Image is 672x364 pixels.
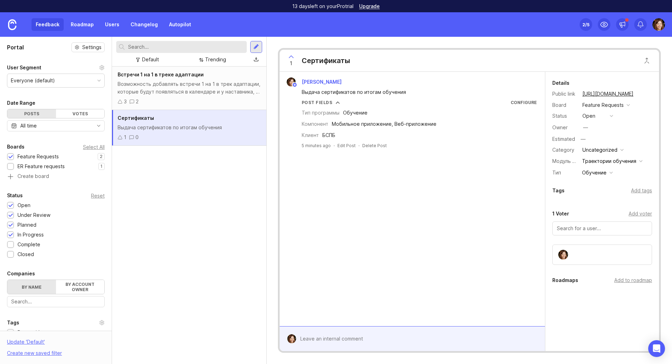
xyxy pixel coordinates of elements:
[8,19,16,30] img: Canny Home
[552,158,594,164] label: Модуль системы
[20,122,37,130] div: All time
[552,90,577,98] div: Public link
[302,143,331,149] a: 5 minutes ago
[17,241,40,248] div: Complete
[302,131,319,139] div: Клиент
[582,101,624,109] div: Feature Requests
[7,191,23,200] div: Status
[580,18,592,31] button: 2/5
[552,210,569,218] div: 1 Voter
[56,109,105,118] div: Votes
[124,98,127,105] div: 3
[71,42,105,52] button: Settings
[17,329,61,336] div: Posts without tags
[7,63,41,72] div: User Segment
[100,154,103,159] p: 2
[552,276,578,284] div: Roadmaps
[552,186,565,195] div: Tags
[82,44,101,51] span: Settings
[302,56,350,66] div: Сертификаты
[7,269,35,278] div: Companies
[17,163,65,170] div: ER Feature requests
[11,298,100,305] input: Search...
[322,131,335,139] div: БСПБ
[7,99,35,107] div: Date Range
[359,4,380,9] a: Upgrade
[343,109,367,117] div: Обучение
[302,79,342,85] span: [PERSON_NAME]
[287,77,296,87] img: Elena Kushpel
[56,280,105,294] label: By account owner
[7,318,19,327] div: Tags
[7,349,62,357] div: Create new saved filter
[552,112,577,120] div: Status
[334,143,335,149] div: ·
[302,88,531,96] div: Выдача сертификатов по итогам обучения
[287,334,296,343] img: Elena Kushpel
[91,194,105,198] div: Reset
[552,101,577,109] div: Board
[118,80,261,96] div: Возможность добавлять встречи 1 на 1 в трек адаптации, которые будут появляться в календаре и у н...
[17,221,36,229] div: Planned
[552,170,561,176] label: Тип
[118,115,154,121] span: Сертификаты
[128,43,244,51] input: Search...
[7,338,45,349] div: Update ' Default '
[631,187,652,194] div: Add tags
[290,60,292,67] span: 1
[582,157,636,165] div: Траектории обучения
[582,20,589,29] div: 2 /5
[292,3,353,10] p: 13 days left on your Pro trial
[11,77,55,84] div: Everyone (default)
[83,145,105,149] div: Select All
[337,143,356,149] div: Edit Post
[142,56,159,63] div: Default
[282,77,347,87] a: Elena Kushpel[PERSON_NAME]
[558,250,568,260] img: Elena Kushpel
[362,143,387,149] div: Delete Post
[302,99,332,105] div: Post Fields
[118,124,261,131] div: Выдача сертификатов по итогам обучения
[557,225,647,232] input: Search for a user...
[579,135,588,144] div: —
[552,79,569,87] div: Details
[648,340,665,357] div: Open Intercom Messenger
[302,99,340,105] button: Post Fields
[580,89,636,98] a: [URL][DOMAIN_NAME]
[17,250,34,258] div: Closed
[118,71,204,77] span: Встречи 1 на 1 в треке адаптации
[66,18,98,31] a: Roadmap
[7,280,56,294] label: By name
[332,120,436,128] div: Мобильное приложение, Веб-приложение
[640,54,654,68] button: Close button
[552,137,575,142] div: Estimated
[358,143,359,149] div: ·
[582,146,617,154] div: Uncategorized
[511,100,537,105] a: Configure
[112,67,266,110] a: Встречи 1 на 1 в треке адаптацииВозможность добавлять встречи 1 на 1 в трек адаптации, которые бу...
[17,231,44,239] div: In Progress
[629,210,652,218] div: Add voter
[136,98,139,105] div: 2
[135,133,139,141] div: 0
[292,82,297,88] img: member badge
[614,276,652,284] div: Add to roadmap
[582,169,607,177] div: Обучение
[17,211,50,219] div: Under Review
[93,123,104,129] svg: toggle icon
[205,56,226,63] div: Trending
[7,43,24,51] h1: Portal
[7,109,56,118] div: Posts
[652,18,665,31] img: Elena Kushpel
[100,164,103,169] p: 1
[126,18,162,31] a: Changelog
[552,124,577,131] div: Owner
[552,146,577,154] div: Category
[583,124,588,131] div: —
[302,120,328,128] div: Компонент
[7,174,105,180] a: Create board
[17,201,30,209] div: Open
